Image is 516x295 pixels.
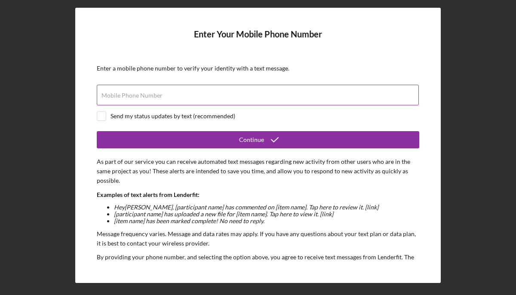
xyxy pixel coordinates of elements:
[97,131,419,148] button: Continue
[97,252,419,281] p: By providing your phone number, and selecting the option above, you agree to receive text message...
[97,229,419,249] p: Message frequency varies. Message and data rates may apply. If you have any questions about your ...
[239,131,264,148] div: Continue
[97,190,419,200] p: Examples of text alerts from Lenderfit:
[111,113,235,120] div: Send my status updates by text (recommended)
[114,204,419,211] li: Hey [PERSON_NAME] , [participant name] has commented on [item name]. Tap here to review it. [link]
[114,211,419,218] li: [participant name] has uploaded a new file for [item name]. Tap here to view it. [link]
[97,65,419,72] div: Enter a mobile phone number to verify your identity with a text message.
[97,29,419,52] h4: Enter Your Mobile Phone Number
[101,92,163,99] label: Mobile Phone Number
[114,218,419,224] li: [item name] has been marked complete! No need to reply.
[97,157,419,186] p: As part of our service you can receive automated text messages regarding new activity from other ...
